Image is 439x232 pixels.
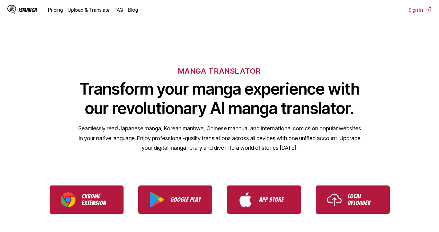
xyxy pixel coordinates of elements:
button: Sign In [409,7,432,13]
a: Upload & Translate [68,7,110,13]
p: App Store [259,196,290,203]
p: Local Uploader [348,193,379,206]
h6: MANGA TRANSLATOR [178,67,261,75]
img: Sign out [425,7,432,13]
img: IsManga Logo [7,5,16,14]
a: Use IsManga Local Uploader [316,185,390,214]
img: App Store logo [238,192,253,207]
p: Chrome Extension [82,193,112,206]
img: Chrome logo [61,192,75,207]
a: IsManga LogoIsManga [7,5,48,15]
a: FAQ [115,7,123,13]
a: Download IsManga Chrome Extension [50,185,124,214]
img: Upload icon [327,192,342,207]
p: Seamlessly read Japanese manga, Korean manhwa, Chinese manhua, and international comics on popula... [78,124,361,153]
img: Google Play logo [149,192,164,207]
a: Pricing [48,7,63,13]
a: Blog [128,7,138,13]
a: Download IsManga from App Store [227,185,301,214]
a: Download IsManga from Google Play [138,185,212,214]
h1: Transform your manga experience with our revolutionary AI manga translator. [78,79,361,118]
div: IsManga [18,7,37,13]
p: Google Play [170,196,201,203]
